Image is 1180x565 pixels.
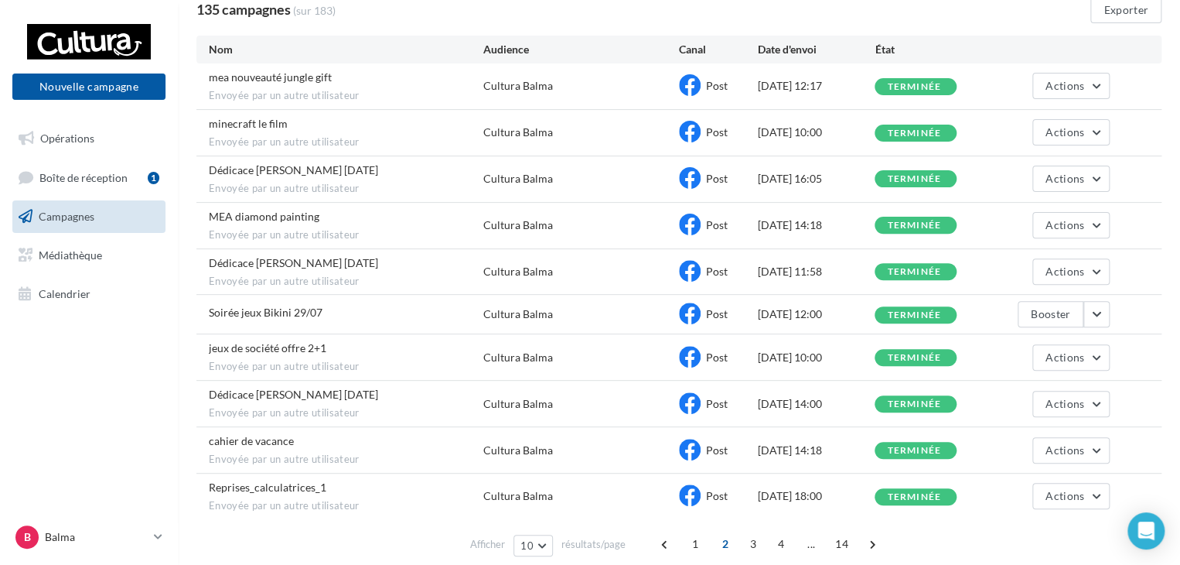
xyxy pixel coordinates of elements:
div: Cultura Balma [483,350,553,365]
span: Actions [1045,351,1084,364]
div: [DATE] 10:00 [757,125,875,140]
span: Post [706,351,728,364]
button: Actions [1032,166,1110,192]
a: Calendrier [9,278,169,310]
button: Actions [1032,391,1110,417]
div: terminée [887,128,941,139]
span: Actions [1045,125,1084,139]
span: jeux de société offre 2+1 [209,341,326,354]
span: Envoyée par un autre utilisateur [209,89,483,103]
div: terminée [887,310,941,320]
div: Audience [483,42,679,57]
div: Date d'envoi [757,42,875,57]
button: Actions [1032,483,1110,509]
span: 135 campagnes [196,1,291,18]
div: [DATE] 12:00 [757,306,875,322]
div: [DATE] 14:00 [757,396,875,412]
span: (sur 183) [293,3,336,19]
div: terminée [887,174,941,184]
span: 2 [713,532,738,556]
button: 10 [513,535,553,556]
span: cahier de vacance [209,434,294,447]
div: Cultura Balma [483,488,553,504]
div: [DATE] 10:00 [757,350,875,365]
span: Opérations [40,132,94,145]
span: Envoyée par un autre utilisateur [209,135,483,149]
div: Cultura Balma [483,443,553,458]
span: Boîte de réception [39,170,128,183]
span: Actions [1045,265,1084,278]
div: Cultura Balma [483,78,553,94]
span: B [24,529,31,545]
div: terminée [887,267,941,277]
span: Actions [1045,218,1084,231]
button: Actions [1032,119,1110,146]
div: terminée [887,399,941,409]
span: ... [799,532,824,556]
div: [DATE] 18:00 [757,488,875,504]
button: Actions [1032,212,1110,238]
button: Actions [1032,437,1110,464]
span: Envoyée par un autre utilisateur [209,406,483,420]
span: Dédicace Gaëlle Bonnefont 09/08/2025 [209,163,378,176]
span: Envoyée par un autre utilisateur [209,453,483,467]
span: mea nouveauté jungle gift [209,70,332,84]
div: Cultura Balma [483,171,553,187]
div: [DATE] 16:05 [757,171,875,187]
span: Post [706,125,728,139]
span: Soirée jeux Bikini 29/07 [209,306,322,319]
div: [DATE] 11:58 [757,264,875,279]
span: 10 [520,539,534,552]
span: Calendrier [39,286,90,300]
span: Actions [1045,397,1084,410]
span: Actions [1045,443,1084,457]
span: Post [706,443,728,457]
div: Nom [209,42,483,57]
span: Dédicace Céline Goulette 26.07.2025 [209,388,378,401]
span: Actions [1045,172,1084,185]
div: Cultura Balma [483,264,553,279]
div: État [875,42,992,57]
button: Actions [1032,73,1110,99]
div: Cultura Balma [483,306,553,322]
span: 1 [683,532,708,556]
button: Booster [1018,301,1083,327]
span: MEA diamond painting [209,210,319,223]
div: Cultura Balma [483,217,553,233]
div: Open Intercom Messenger [1127,512,1165,550]
span: Envoyée par un autre utilisateur [209,275,483,289]
span: Reprises_calculatrices_1 [209,481,326,494]
button: Nouvelle campagne [12,74,165,100]
span: Envoyée par un autre utilisateur [209,182,483,196]
span: minecraft le film [209,117,288,130]
span: Post [706,307,728,320]
div: terminée [887,221,941,231]
div: [DATE] 14:18 [757,217,875,233]
div: terminée [887,492,941,502]
div: terminée [887,446,941,456]
button: Actions [1032,344,1110,371]
span: Afficher [470,537,505,552]
div: Canal [679,42,757,57]
span: 3 [741,532,766,556]
span: Campagnes [39,210,94,223]
span: Post [706,79,728,92]
span: Dédicace Sarah Berthier 02.08.2025 [209,256,378,269]
div: [DATE] 12:17 [757,78,875,94]
a: Médiathèque [9,239,169,272]
span: Post [706,397,728,410]
span: Actions [1045,79,1084,92]
span: Post [706,172,728,185]
p: Balma [45,529,148,545]
button: Actions [1032,259,1110,285]
div: [DATE] 14:18 [757,443,875,458]
span: Envoyée par un autre utilisateur [209,360,483,374]
span: 14 [829,532,854,556]
span: Envoyée par un autre utilisateur [209,228,483,242]
span: Médiathèque [39,248,102,262]
div: terminée [887,353,941,363]
span: Post [706,218,728,231]
span: résultats/page [561,537,626,552]
div: 1 [148,172,159,184]
span: 4 [769,532,793,556]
